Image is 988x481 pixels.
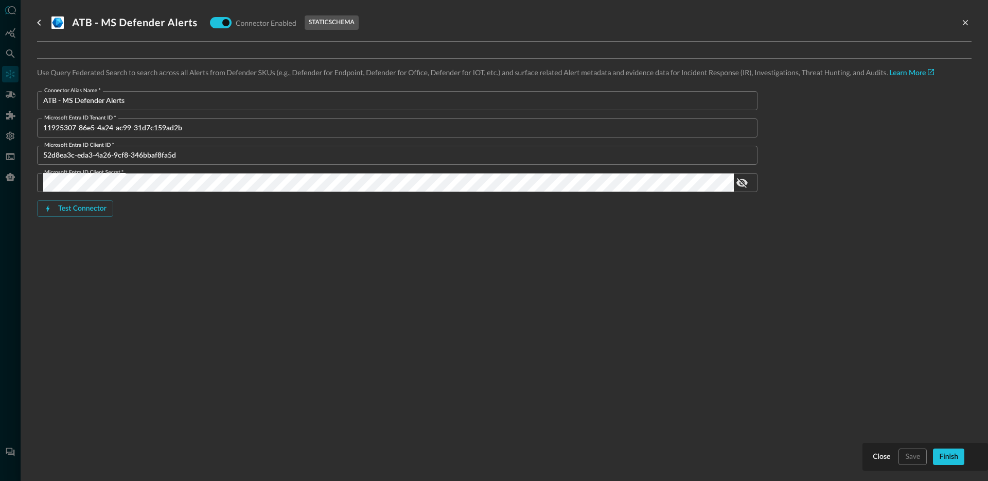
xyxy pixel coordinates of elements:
[734,175,750,191] button: show password
[959,16,972,29] button: close-drawer
[236,18,296,28] p: Connector Enabled
[933,449,964,465] button: Finish
[889,70,934,77] a: Learn More
[44,168,123,177] label: Microsoft Entra ID Client Secret
[44,87,101,95] label: Connector Alias Name
[309,18,355,27] p: static schema
[44,114,116,122] label: Microsoft Entra ID Tenant ID
[58,202,107,215] div: Test Connector
[31,14,47,31] button: go back
[37,200,113,217] button: Test Connector
[51,16,64,29] svg: Microsoft Graph API - Security
[37,67,934,79] p: Use Query Federated Search to search across all Alerts from Defender SKUs (e.g., Defender for End...
[939,451,958,463] div: Finish
[44,141,114,149] label: Microsoft Entra ID Client ID
[72,16,198,29] h3: ATB - MS Defender Alerts
[873,451,890,463] div: Close
[871,449,892,465] button: Close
